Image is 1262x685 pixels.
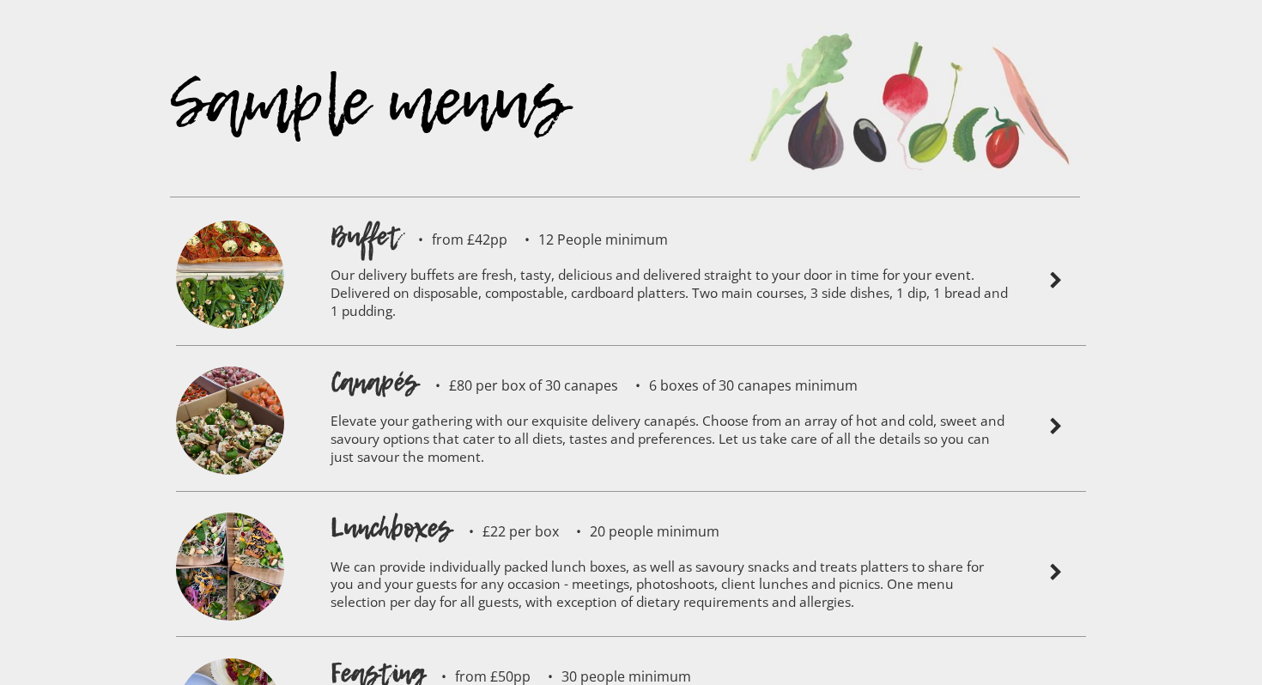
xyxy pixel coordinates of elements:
div: Sample menus [170,92,730,197]
p: £22 per box [452,524,559,538]
p: 30 people minimum [531,670,691,683]
p: We can provide individually packed lunch boxes, as well as savoury snacks and treats platters to ... [331,547,1009,628]
p: 12 People minimum [507,233,668,246]
h1: Canapés [331,363,418,401]
h1: Lunchboxes [331,509,452,547]
p: Elevate your gathering with our exquisite delivery canapés. Choose from an array of hot and cold,... [331,401,1009,482]
p: £80 per box of 30 canapes [418,379,618,392]
p: 20 people minimum [559,524,719,538]
p: Our delivery buffets are fresh, tasty, delicious and delivered straight to your door in time for ... [331,255,1009,336]
p: from £42pp [401,233,507,246]
p: 6 boxes of 30 canapes minimum [618,379,858,392]
p: from £50pp [424,670,531,683]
